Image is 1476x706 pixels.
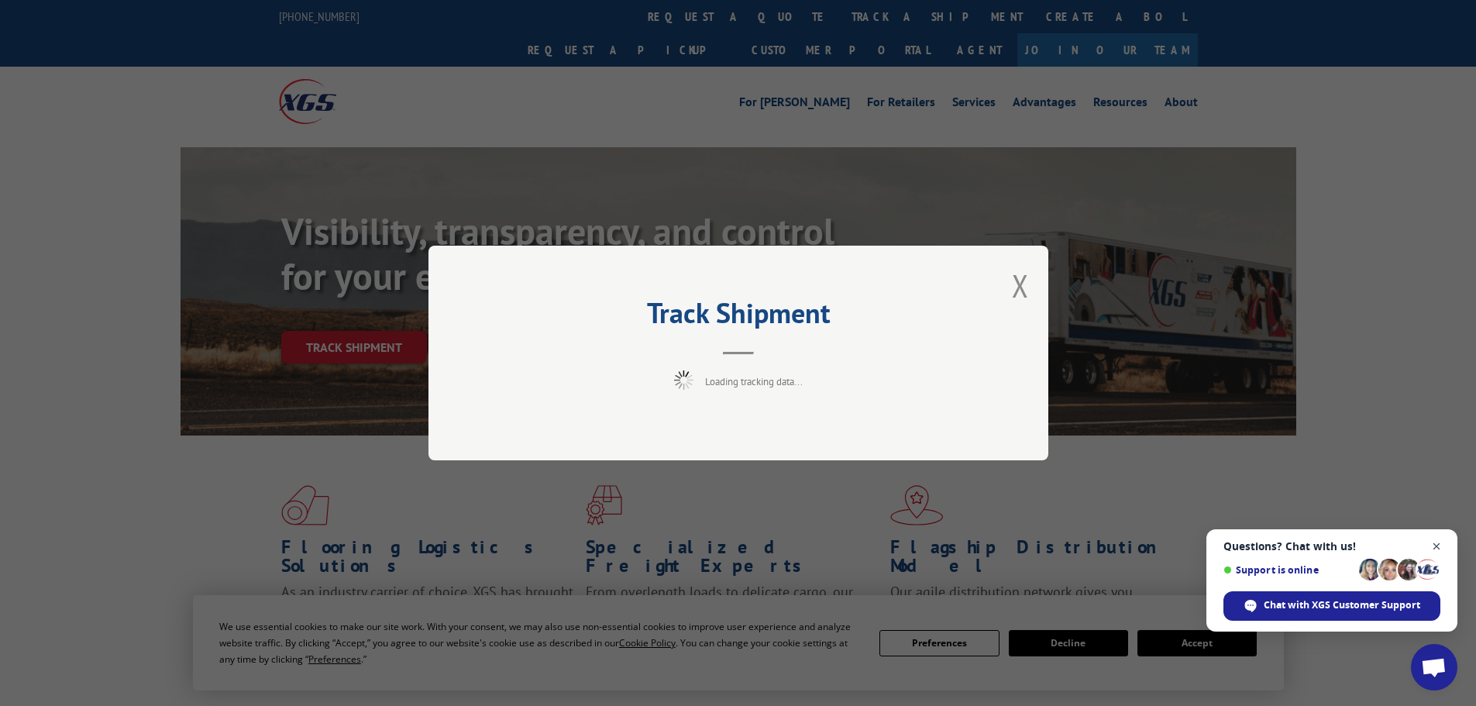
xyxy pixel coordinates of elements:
span: Close chat [1427,537,1447,556]
span: Support is online [1223,564,1354,576]
button: Close modal [1012,265,1029,306]
span: Loading tracking data... [705,375,803,388]
div: Chat with XGS Customer Support [1223,591,1440,621]
span: Chat with XGS Customer Support [1264,598,1420,612]
span: Questions? Chat with us! [1223,540,1440,553]
h2: Track Shipment [506,302,971,332]
img: xgs-loading [674,370,693,390]
div: Open chat [1411,644,1457,691]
